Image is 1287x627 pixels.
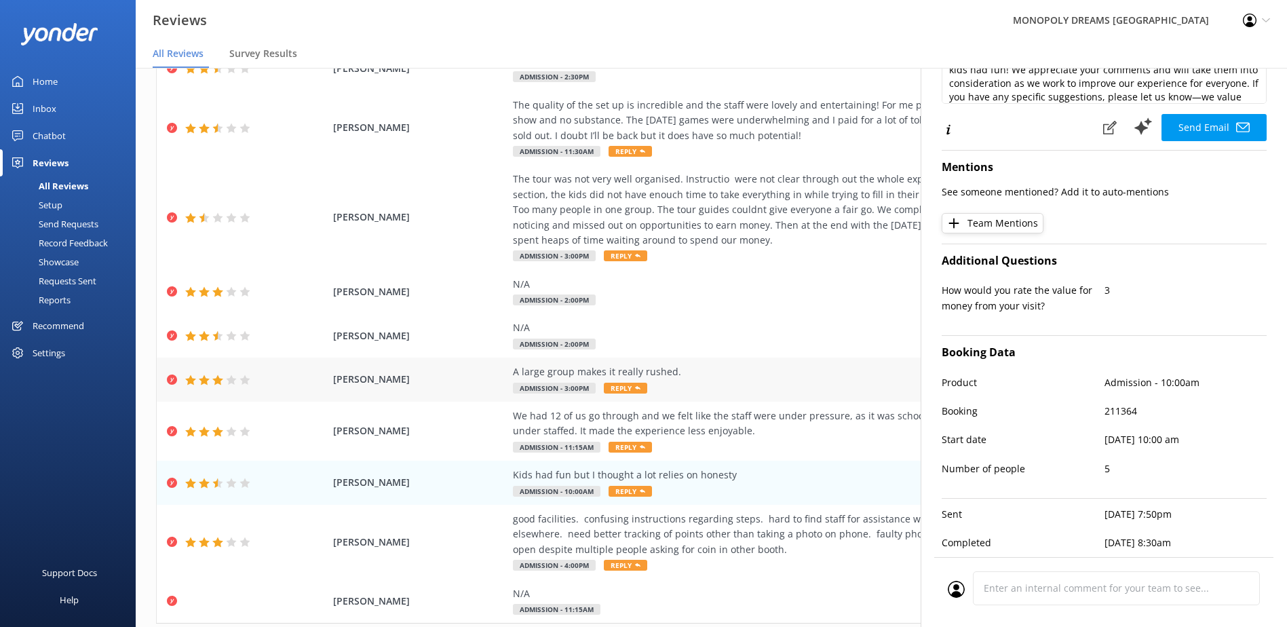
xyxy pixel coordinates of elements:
p: Start date [942,432,1104,447]
button: Send Email [1161,114,1267,141]
span: [PERSON_NAME] [333,284,506,299]
div: Record Feedback [8,233,108,252]
a: Record Feedback [8,233,136,252]
p: Booking [942,404,1104,419]
span: [PERSON_NAME] [333,328,506,343]
p: How would you rate the value for money from your visit? [942,283,1104,313]
p: Completed [942,535,1104,550]
p: Product [942,375,1104,390]
div: Inbox [33,95,56,122]
div: Recommend [33,312,84,339]
span: [PERSON_NAME] [333,372,506,387]
span: Admission - 2:00pm [513,339,596,349]
div: All Reviews [8,176,88,195]
p: Sent [942,507,1104,522]
span: Reply [604,383,647,394]
p: Number of people [942,461,1104,476]
span: Admission - 4:00pm [513,560,596,571]
span: Admission - 10:00am [513,486,600,497]
span: [PERSON_NAME] [333,61,506,76]
a: Reports [8,290,136,309]
span: [PERSON_NAME] [333,535,506,550]
textarea: Hi [PERSON_NAME], thank you for your feedback. We're glad your kids had fun! We appreciate your c... [942,43,1267,104]
img: yonder-white-logo.png [20,23,98,45]
span: Reply [609,486,652,497]
span: Admission - 11:15am [513,442,600,453]
h4: Booking Data [942,344,1267,362]
span: Reply [604,560,647,571]
div: The quality of the set up is incredible and the staff were lovely and entertaining! For me person... [513,98,1130,143]
p: 211364 [1104,404,1267,419]
div: Send Requests [8,214,98,233]
span: [PERSON_NAME] [333,120,506,135]
span: Reply [604,250,647,261]
span: [PERSON_NAME] [333,475,506,490]
p: See someone mentioned? Add it to auto-mentions [942,185,1267,199]
div: Chatbot [33,122,66,149]
div: We had 12 of us go through and we felt like the staff were under pressure, as it was school holid... [513,408,1130,439]
span: [PERSON_NAME] [333,210,506,225]
span: Survey Results [229,47,297,60]
span: Admission - 11:30am [513,146,600,157]
p: 5 [1104,461,1267,476]
span: All Reviews [153,47,204,60]
div: Setup [8,195,62,214]
a: Send Requests [8,214,136,233]
span: Admission - 3:00pm [513,250,596,261]
img: user_profile.svg [948,581,965,598]
div: Reviews [33,149,69,176]
span: Reply [609,146,652,157]
span: Admission - 2:30pm [513,71,596,82]
div: N/A [513,586,1130,601]
div: A large group makes it really rushed. [513,364,1130,379]
a: All Reviews [8,176,136,195]
a: Setup [8,195,136,214]
div: Kids had fun but I thought a lot relies on honesty [513,468,1130,482]
div: Requests Sent [8,271,96,290]
div: Support Docs [42,559,97,586]
div: The tour was not very well organised. Instructio were not clear through out the whole experience.... [513,172,1130,248]
div: Help [60,586,79,613]
h4: Mentions [942,159,1267,176]
div: Reports [8,290,71,309]
span: [PERSON_NAME] [333,423,506,438]
p: [DATE] 7:50pm [1104,507,1267,522]
p: 3 [1104,283,1267,298]
div: N/A [513,277,1130,292]
span: Admission - 11:15am [513,604,600,615]
div: Showcase [8,252,79,271]
p: [DATE] 8:30am [1104,535,1267,550]
span: Admission - 3:00pm [513,383,596,394]
div: N/A [513,320,1130,335]
span: Reply [609,442,652,453]
p: Admission - 10:00am [1104,375,1267,390]
p: [DATE] 10:00 am [1104,432,1267,447]
div: Settings [33,339,65,366]
h4: Additional Questions [942,252,1267,270]
div: good facilities. confusing instructions regarding steps. hard to find staff for assistance when t... [513,512,1130,557]
a: Requests Sent [8,271,136,290]
a: Showcase [8,252,136,271]
button: Team Mentions [942,213,1043,233]
div: Home [33,68,58,95]
span: Admission - 2:00pm [513,294,596,305]
span: [PERSON_NAME] [333,594,506,609]
h3: Reviews [153,9,207,31]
